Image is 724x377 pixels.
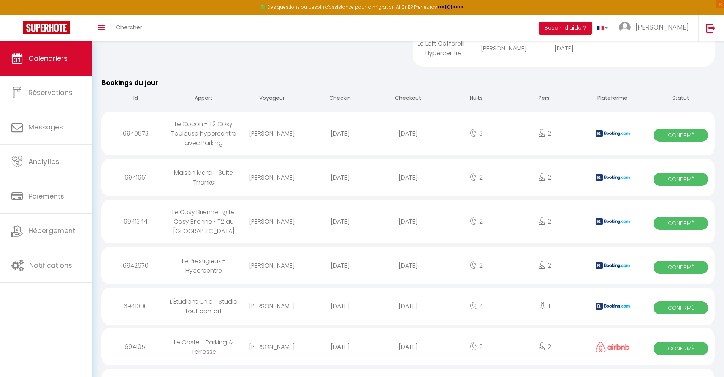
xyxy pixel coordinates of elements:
[654,261,708,274] span: Confirmé
[29,226,75,235] span: Hébergement
[238,209,306,234] div: [PERSON_NAME]
[654,342,708,355] span: Confirmé
[442,165,510,190] div: 2
[116,23,142,31] span: Chercher
[374,209,442,234] div: [DATE]
[238,294,306,319] div: [PERSON_NAME]
[635,22,689,32] span: [PERSON_NAME]
[306,88,374,110] th: Checkin
[238,253,306,278] div: [PERSON_NAME]
[170,200,238,243] div: Le Cosy Brienne · ღ Le Cosy Brienne • T2 au [GEOGRAPHIC_DATA]
[101,294,170,319] div: 6941000
[654,217,708,230] span: Confirmé
[170,289,238,323] div: L'Étudiant Chic - Studio tout confort
[437,4,464,10] a: >>> ICI <<<<
[596,218,630,225] img: booking2.png
[374,253,442,278] div: [DATE]
[306,121,374,146] div: [DATE]
[594,36,654,61] div: --
[654,36,715,61] div: --
[442,334,510,359] div: 2
[374,121,442,146] div: [DATE]
[596,130,630,137] img: booking2.png
[413,31,474,65] div: Le Loft Caffarelli - Hypercentre
[170,330,238,364] div: Le Coste - Parking & Terrasse
[374,88,442,110] th: Checkout
[474,36,534,61] div: [PERSON_NAME]
[596,303,630,310] img: booking2.png
[578,88,646,110] th: Plateforme
[374,165,442,190] div: [DATE]
[306,253,374,278] div: [DATE]
[374,334,442,359] div: [DATE]
[29,88,73,97] span: Réservations
[654,173,708,186] span: Confirmé
[238,334,306,359] div: [PERSON_NAME]
[29,191,64,201] span: Paiements
[238,88,306,110] th: Voyageur
[442,209,510,234] div: 2
[238,165,306,190] div: [PERSON_NAME]
[101,88,170,110] th: Id
[510,294,578,319] div: 1
[170,160,238,194] div: Maison Merci - Suite Thanks
[442,121,510,146] div: 3
[101,121,170,146] div: 6940873
[170,112,238,155] div: Le Cocon - T2 Cosy Toulouse hypercentre avec Parking
[101,334,170,359] div: 6941051
[170,88,238,110] th: Appart
[170,249,238,283] div: Le Prestigieux - Hypercentre
[101,165,170,190] div: 6941661
[706,23,716,33] img: logout
[596,262,630,269] img: booking2.png
[110,15,148,41] a: Chercher
[442,253,510,278] div: 2
[654,129,708,142] span: Confirmé
[647,88,715,110] th: Statut
[510,209,578,234] div: 2
[101,253,170,278] div: 6942670
[306,165,374,190] div: [DATE]
[29,54,68,63] span: Calendriers
[442,88,510,110] th: Nuits
[238,121,306,146] div: [PERSON_NAME]
[306,294,374,319] div: [DATE]
[654,301,708,314] span: Confirmé
[613,15,698,41] a: ... [PERSON_NAME]
[23,21,70,34] img: Super Booking
[596,174,630,181] img: booking2.png
[29,157,59,166] span: Analytics
[374,294,442,319] div: [DATE]
[101,78,158,87] span: Bookings du jour
[539,22,592,35] button: Besoin d'aide ?
[101,209,170,234] div: 6941344
[29,122,63,132] span: Messages
[510,88,578,110] th: Pers.
[619,22,631,33] img: ...
[510,121,578,146] div: 2
[510,334,578,359] div: 2
[534,36,594,61] div: [DATE]
[442,294,510,319] div: 4
[306,209,374,234] div: [DATE]
[510,253,578,278] div: 2
[29,260,72,270] span: Notifications
[510,165,578,190] div: 2
[306,334,374,359] div: [DATE]
[596,342,630,353] img: airbnb2.png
